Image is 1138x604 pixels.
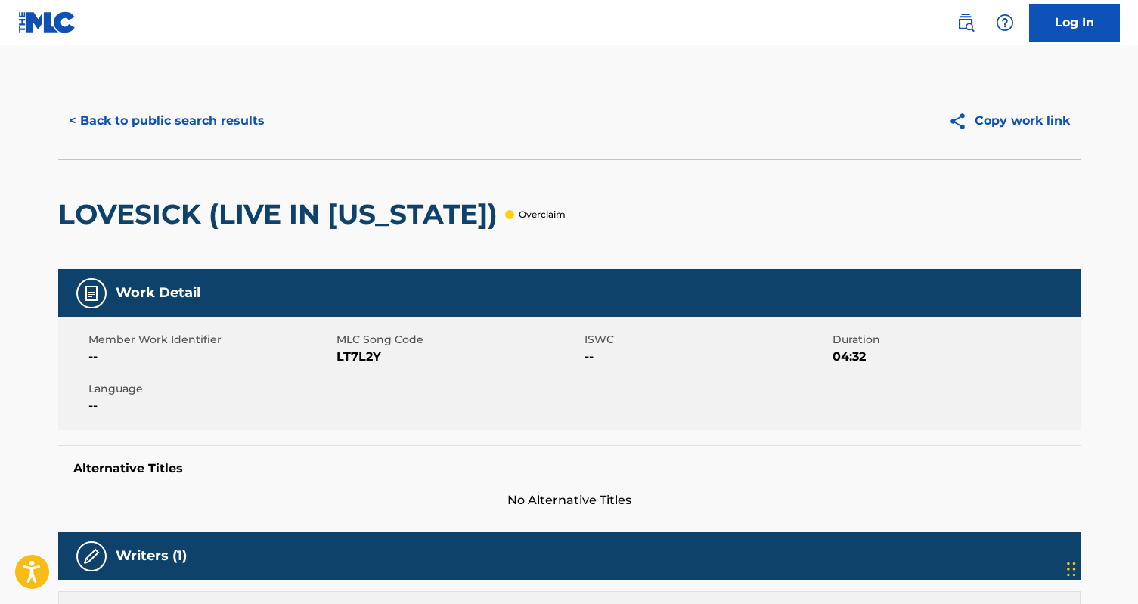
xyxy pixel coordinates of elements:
div: Help [990,8,1020,38]
div: Drag [1067,547,1076,592]
span: MLC Song Code [336,332,581,348]
span: Duration [833,332,1077,348]
p: Overclaim [519,208,566,221]
button: < Back to public search results [58,102,275,140]
h5: Alternative Titles [73,461,1065,476]
span: Language [88,381,333,397]
img: Copy work link [948,112,975,131]
span: -- [88,397,333,415]
a: Log In [1029,4,1120,42]
h5: Work Detail [116,284,200,302]
img: MLC Logo [18,11,76,33]
h2: LOVESICK (LIVE IN [US_STATE]) [58,197,505,231]
span: -- [88,348,333,366]
span: LT7L2Y [336,348,581,366]
img: help [996,14,1014,32]
button: Copy work link [938,102,1081,140]
iframe: Chat Widget [1062,531,1138,604]
h5: Writers (1) [116,547,187,565]
span: -- [585,348,829,366]
img: Writers [82,547,101,565]
img: search [957,14,975,32]
span: Member Work Identifier [88,332,333,348]
span: No Alternative Titles [58,491,1081,510]
a: Public Search [950,8,981,38]
span: 04:32 [833,348,1077,366]
span: ISWC [585,332,829,348]
img: Work Detail [82,284,101,302]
